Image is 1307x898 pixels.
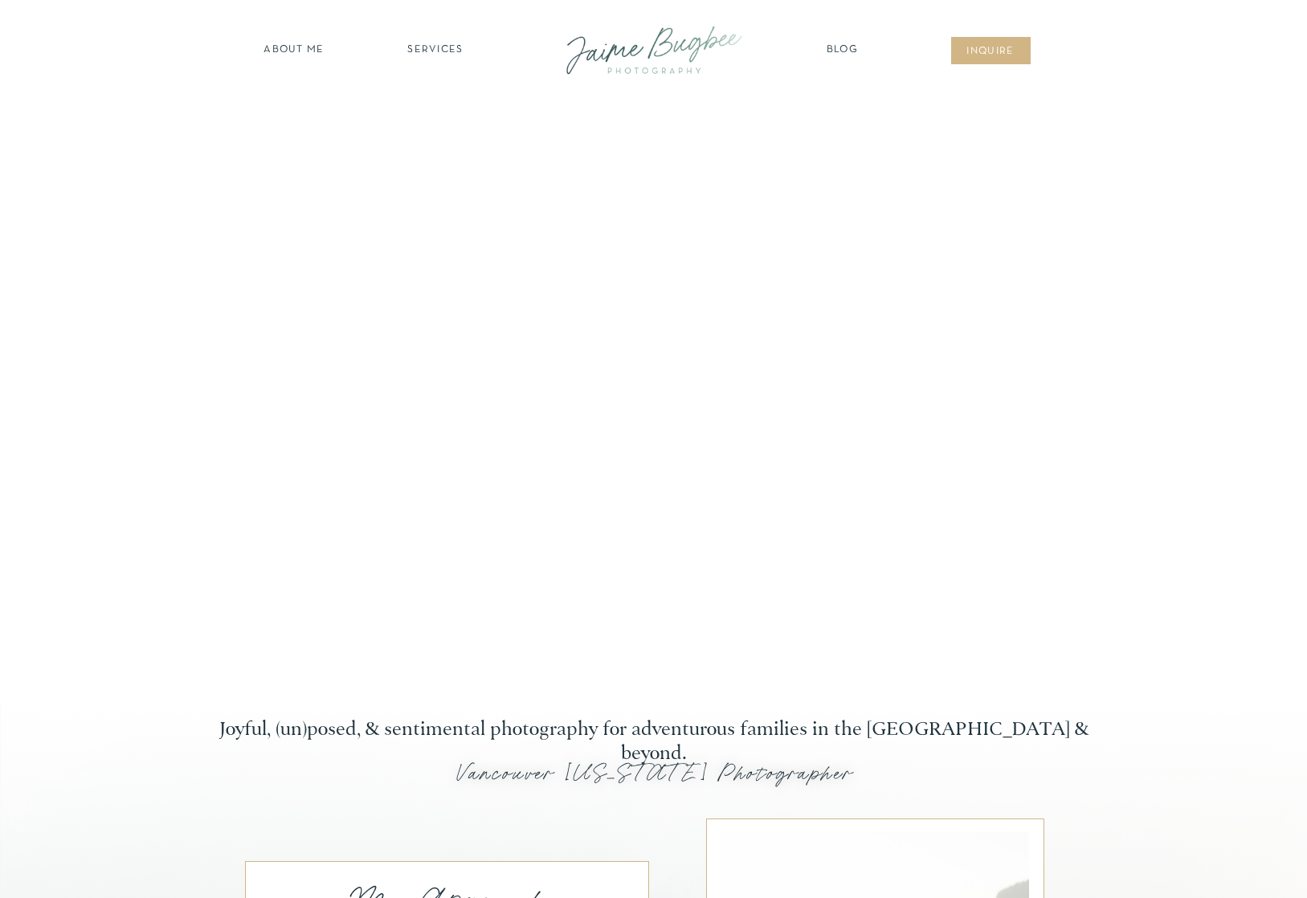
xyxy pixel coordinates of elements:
a: SERVICES [390,43,481,59]
h1: Vancouver [US_STATE] Photographer [238,761,1071,797]
a: inqUIre [958,44,1023,60]
h2: Joyful, (un)posed, & sentimental photography for adventurous families in the [GEOGRAPHIC_DATA] & ... [205,718,1104,742]
a: about ME [259,43,329,59]
a: Blog [823,43,863,59]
